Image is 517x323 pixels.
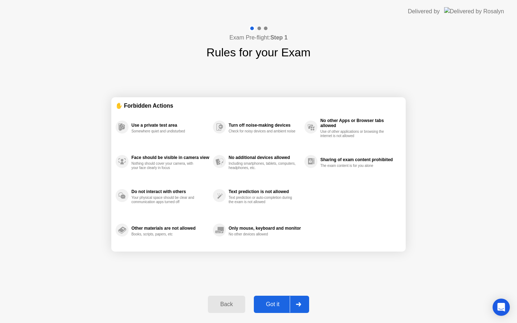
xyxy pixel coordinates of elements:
[229,33,288,42] h4: Exam Pre-flight:
[229,123,301,128] div: Turn off noise-making devices
[229,161,297,170] div: Including smartphones, tablets, computers, headphones, etc.
[444,7,504,15] img: Delivered by Rosalyn
[116,102,401,110] div: ✋ Forbidden Actions
[206,44,311,61] h1: Rules for your Exam
[208,296,245,313] button: Back
[131,161,199,170] div: Nothing should cover your camera, with your face clearly in focus
[320,164,388,168] div: The exam content is for you alone
[229,196,297,204] div: Text prediction or auto-completion during the exam is not allowed
[131,232,199,237] div: Books, scripts, papers, etc
[229,129,297,134] div: Check for noisy devices and ambient noise
[256,301,290,308] div: Got it
[493,299,510,316] div: Open Intercom Messenger
[229,155,301,160] div: No additional devices allowed
[320,118,398,128] div: No other Apps or Browser tabs allowed
[131,123,209,128] div: Use a private test area
[229,232,297,237] div: No other devices allowed
[131,155,209,160] div: Face should be visible in camera view
[131,129,199,134] div: Somewhere quiet and undisturbed
[131,226,209,231] div: Other materials are not allowed
[131,196,199,204] div: Your physical space should be clear and communication apps turned off
[229,226,301,231] div: Only mouse, keyboard and monitor
[254,296,309,313] button: Got it
[408,7,440,16] div: Delivered by
[210,301,243,308] div: Back
[270,34,288,41] b: Step 1
[320,157,398,162] div: Sharing of exam content prohibited
[320,130,388,138] div: Use of other applications or browsing the internet is not allowed
[229,189,301,194] div: Text prediction is not allowed
[131,189,209,194] div: Do not interact with others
